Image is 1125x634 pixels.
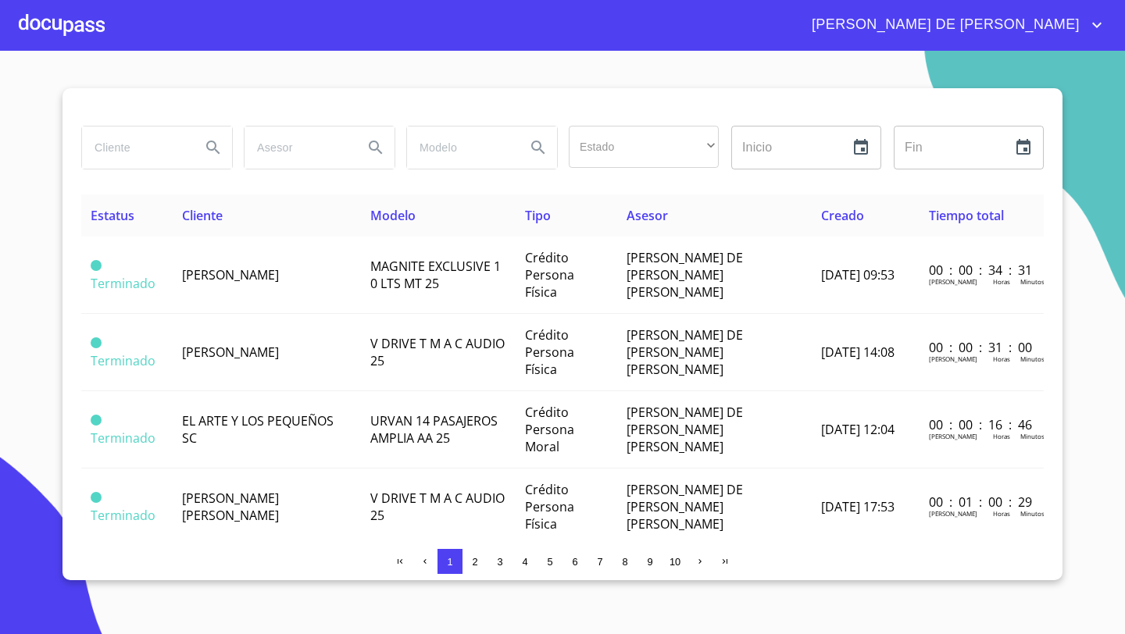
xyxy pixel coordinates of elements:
[370,207,416,224] span: Modelo
[627,326,743,378] span: [PERSON_NAME] DE [PERSON_NAME] [PERSON_NAME]
[520,129,557,166] button: Search
[670,556,680,568] span: 10
[370,412,498,447] span: URVAN 14 PASAJEROS AMPLIA AA 25
[929,262,1034,279] p: 00 : 00 : 34 : 31
[525,249,574,301] span: Crédito Persona Física
[627,249,743,301] span: [PERSON_NAME] DE [PERSON_NAME] [PERSON_NAME]
[91,352,155,369] span: Terminado
[370,335,505,369] span: V DRIVE T M A C AUDIO 25
[993,354,1010,363] p: Horas
[497,556,502,568] span: 3
[525,481,574,532] span: Crédito Persona Física
[357,129,395,166] button: Search
[929,354,977,363] p: [PERSON_NAME]
[1020,354,1045,363] p: Minutos
[537,549,562,574] button: 5
[447,556,452,568] span: 1
[821,421,895,438] span: [DATE] 12:04
[407,126,513,169] input: search
[627,481,743,532] span: [PERSON_NAME] DE [PERSON_NAME] [PERSON_NAME]
[572,556,577,568] span: 6
[929,207,1004,224] span: Tiempo total
[525,207,551,224] span: Tipo
[512,549,537,574] button: 4
[245,126,351,169] input: search
[821,207,864,224] span: Creado
[91,207,134,224] span: Estatus
[993,277,1010,286] p: Horas
[525,404,574,455] span: Crédito Persona Moral
[662,549,687,574] button: 10
[91,507,155,524] span: Terminado
[547,556,552,568] span: 5
[929,339,1034,356] p: 00 : 00 : 31 : 00
[82,126,188,169] input: search
[800,12,1106,37] button: account of current user
[993,509,1010,518] p: Horas
[182,266,279,283] span: [PERSON_NAME]
[195,129,232,166] button: Search
[821,344,895,361] span: [DATE] 14:08
[1020,509,1045,518] p: Minutos
[91,429,155,447] span: Terminado
[525,326,574,378] span: Crédito Persona Física
[462,549,487,574] button: 2
[993,432,1010,440] p: Horas
[487,549,512,574] button: 3
[821,498,895,515] span: [DATE] 17:53
[182,207,223,224] span: Cliente
[182,490,279,524] span: [PERSON_NAME] [PERSON_NAME]
[929,277,977,286] p: [PERSON_NAME]
[91,275,155,292] span: Terminado
[569,126,719,168] div: ​
[1020,277,1045,286] p: Minutos
[91,260,102,271] span: Terminado
[91,337,102,348] span: Terminado
[821,266,895,283] span: [DATE] 09:53
[622,556,627,568] span: 8
[929,416,1034,433] p: 00 : 00 : 16 : 46
[182,412,334,447] span: EL ARTE Y LOS PEQUEÑOS SC
[627,207,668,224] span: Asesor
[1020,432,1045,440] p: Minutos
[800,12,1087,37] span: [PERSON_NAME] DE [PERSON_NAME]
[647,556,652,568] span: 9
[472,556,477,568] span: 2
[182,344,279,361] span: [PERSON_NAME]
[612,549,637,574] button: 8
[370,258,501,292] span: MAGNITE EXCLUSIVE 1 0 LTS MT 25
[597,556,602,568] span: 7
[929,493,1034,511] p: 00 : 01 : 00 : 29
[370,490,505,524] span: V DRIVE T M A C AUDIO 25
[91,415,102,426] span: Terminado
[437,549,462,574] button: 1
[91,492,102,503] span: Terminado
[627,404,743,455] span: [PERSON_NAME] DE [PERSON_NAME] [PERSON_NAME]
[562,549,587,574] button: 6
[929,432,977,440] p: [PERSON_NAME]
[637,549,662,574] button: 9
[929,509,977,518] p: [PERSON_NAME]
[587,549,612,574] button: 7
[522,556,527,568] span: 4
